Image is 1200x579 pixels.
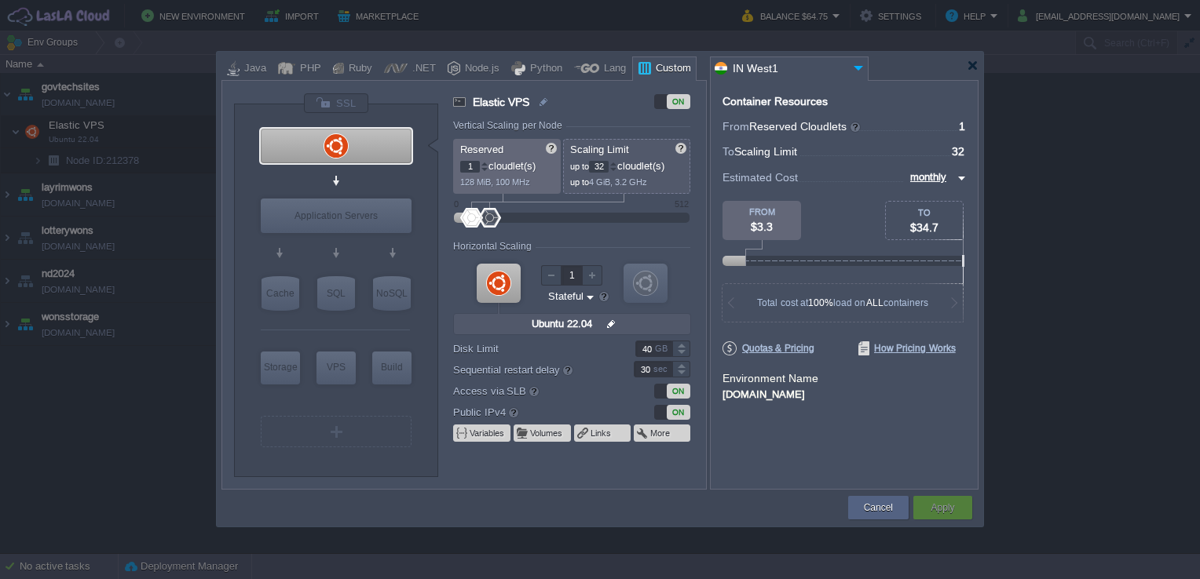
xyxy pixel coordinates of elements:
div: TO [886,208,963,217]
button: Cancel [864,500,893,515]
div: Build [372,351,412,383]
div: 512 [675,199,689,209]
div: Custom [651,57,691,81]
div: Cache [262,276,299,311]
div: ON [667,94,690,109]
div: Horizontal Scaling [453,241,536,252]
div: 0 [454,199,459,209]
label: Access via SLB [453,382,613,399]
div: NoSQL Databases [373,276,411,311]
div: Lang [599,57,626,81]
span: From [723,120,749,133]
div: ON [667,384,690,399]
div: Java [240,57,266,81]
span: 4 GiB, 3.2 GHz [589,177,647,187]
span: Scaling Limit [734,145,797,158]
span: 1 [959,120,965,133]
div: .NET [408,57,436,81]
button: Apply [931,500,954,515]
label: Public IPv4 [453,403,613,421]
div: Python [525,57,562,81]
div: SQL [317,276,355,311]
div: sec [653,362,671,377]
p: cloudlet(s) [460,156,555,173]
span: Reserved [460,144,503,155]
div: Build Node [372,351,412,384]
span: Reserved Cloudlets [749,120,862,133]
label: Sequential restart delay [453,361,613,378]
button: Volumes [530,427,564,439]
span: up to [570,177,589,187]
span: How Pricing Works [858,341,956,355]
div: Elastic VPS [261,129,412,163]
span: Quotas & Pricing [723,341,814,355]
div: Container Resources [723,96,828,107]
div: Storage Containers [261,351,300,384]
span: Estimated Cost [723,169,798,186]
div: Ruby [344,57,372,81]
div: Application Servers [261,198,412,233]
div: ON [667,405,690,420]
div: FROM [723,207,801,217]
div: Vertical Scaling per Node [453,120,566,131]
p: cloudlet(s) [570,156,685,173]
span: Scaling Limit [570,144,629,155]
span: To [723,145,734,158]
div: PHP [295,57,321,81]
div: SQL Databases [317,276,355,311]
span: 128 MiB, 100 MHz [460,177,530,187]
span: 32 [952,145,964,158]
span: up to [570,162,589,171]
div: Elastic VPS [316,351,356,384]
button: More [650,427,671,439]
div: GB [655,341,671,356]
div: Storage [261,351,300,383]
label: Environment Name [723,372,818,384]
div: [DOMAIN_NAME] [723,386,966,400]
label: Disk Limit [453,340,613,357]
button: Links [591,427,613,439]
div: Create New Layer [261,416,412,447]
button: Variables [470,427,506,439]
span: $34.7 [910,221,938,234]
div: Node.js [460,57,499,81]
div: NoSQL [373,276,411,311]
span: $3.3 [751,220,773,233]
div: VPS [316,351,356,383]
